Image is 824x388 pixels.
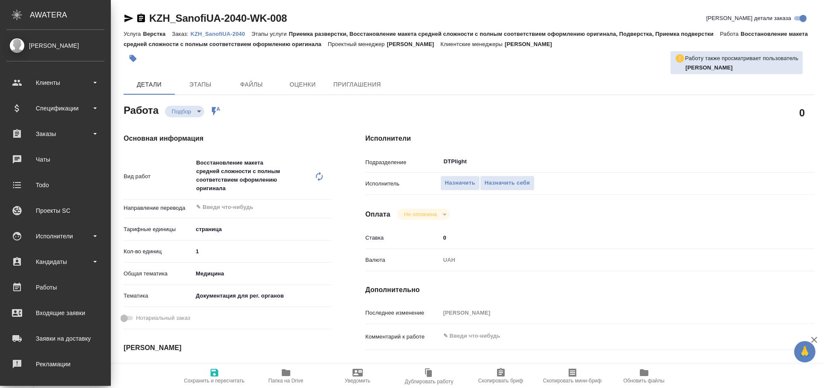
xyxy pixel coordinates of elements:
[252,31,289,37] p: Этапы услуги
[193,266,331,281] div: Медицина
[440,253,778,267] div: UAH
[365,333,440,341] p: Комментарий к работе
[124,172,193,181] p: Вид работ
[402,211,439,218] button: Не оплачена
[6,41,104,50] div: [PERSON_NAME]
[328,41,387,47] p: Проектный менеджер
[685,64,733,71] b: [PERSON_NAME]
[179,364,250,388] button: Сохранить и пересчитать
[149,12,287,24] a: KZH_SanofiUA-2040-WK-008
[6,204,104,217] div: Проекты SC
[6,179,104,191] div: Todo
[124,204,193,212] p: Направление перевода
[706,14,791,23] span: [PERSON_NAME] детали заказа
[124,133,331,144] h4: Основная информация
[6,332,104,345] div: Заявки на доставку
[397,208,450,220] div: Подбор
[405,379,454,385] span: Дублировать работу
[184,378,245,384] span: Сохранить и пересчитать
[6,153,104,166] div: Чаты
[365,209,390,220] h4: Оплата
[124,269,193,278] p: Общая тематика
[440,176,480,191] button: Назначить
[143,31,172,37] p: Верстка
[124,343,331,353] h4: [PERSON_NAME]
[195,202,300,212] input: ✎ Введи что-нибудь
[2,302,109,324] a: Входящие заявки
[440,41,505,47] p: Клиентские менеджеры
[440,232,778,244] input: ✎ Введи что-нибудь
[440,307,778,319] input: Пустое поле
[478,378,523,384] span: Скопировать бриф
[685,64,798,72] p: Крамник Артём
[180,79,221,90] span: Этапы
[282,79,323,90] span: Оценки
[345,378,370,384] span: Уведомить
[537,364,608,388] button: Скопировать мини-бриф
[6,281,104,294] div: Работы
[327,206,328,208] button: Open
[169,108,194,115] button: Подбор
[365,309,440,317] p: Последнее изменение
[365,158,440,167] p: Подразделение
[387,41,440,47] p: [PERSON_NAME]
[365,133,815,144] h4: Исполнители
[772,161,774,162] button: Open
[129,79,170,90] span: Детали
[124,49,142,68] button: Добавить тэг
[6,255,104,268] div: Кандидаты
[322,364,393,388] button: Уведомить
[2,200,109,221] a: Проекты SC
[608,364,680,388] button: Обновить файлы
[6,127,104,140] div: Заказы
[124,13,134,23] button: Скопировать ссылку для ЯМессенджера
[794,341,815,362] button: 🙏
[172,31,190,37] p: Заказ:
[269,378,304,384] span: Папка на Drive
[124,225,193,234] p: Тарифные единицы
[30,6,111,23] div: AWATERA
[2,277,109,298] a: Работы
[124,247,193,256] p: Кол-во единиц
[191,30,252,37] a: KZH_SanofiUA-2040
[365,180,440,188] p: Исполнитель
[2,353,109,375] a: Рекламации
[6,230,104,243] div: Исполнители
[193,289,331,303] div: Документация для рег. органов
[365,256,440,264] p: Валюта
[2,149,109,170] a: Чаты
[365,285,815,295] h4: Дополнительно
[465,364,537,388] button: Скопировать бриф
[193,245,331,258] input: ✎ Введи что-нибудь
[440,362,778,376] textarea: /Clients/SanofiUA/Orders/KZH_SanofiUA-2040/DTP/KZH_SanofiUA-2040-WK-008
[124,292,193,300] p: Тематика
[193,222,331,237] div: страница
[445,178,475,188] span: Назначить
[480,176,535,191] button: Назначить себя
[543,378,601,384] span: Скопировать мини-бриф
[2,328,109,349] a: Заявки на доставку
[165,106,204,117] div: Подбор
[289,31,720,37] p: Приемка разверстки, Восстановление макета средней сложности с полным соответствием оформлению ори...
[6,76,104,89] div: Клиенты
[685,54,798,63] p: Работу также просматривает пользователь
[333,79,381,90] span: Приглашения
[6,358,104,371] div: Рекламации
[231,79,272,90] span: Файлы
[124,102,159,117] h2: Работа
[720,31,741,37] p: Работа
[365,234,440,242] p: Ставка
[505,41,558,47] p: [PERSON_NAME]
[6,102,104,115] div: Спецификации
[799,105,805,120] h2: 0
[393,364,465,388] button: Дублировать работу
[250,364,322,388] button: Папка на Drive
[798,343,812,361] span: 🙏
[136,314,190,322] span: Нотариальный заказ
[6,307,104,319] div: Входящие заявки
[191,31,252,37] p: KZH_SanofiUA-2040
[485,178,530,188] span: Назначить себя
[136,13,146,23] button: Скопировать ссылку
[2,174,109,196] a: Todo
[623,378,665,384] span: Обновить файлы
